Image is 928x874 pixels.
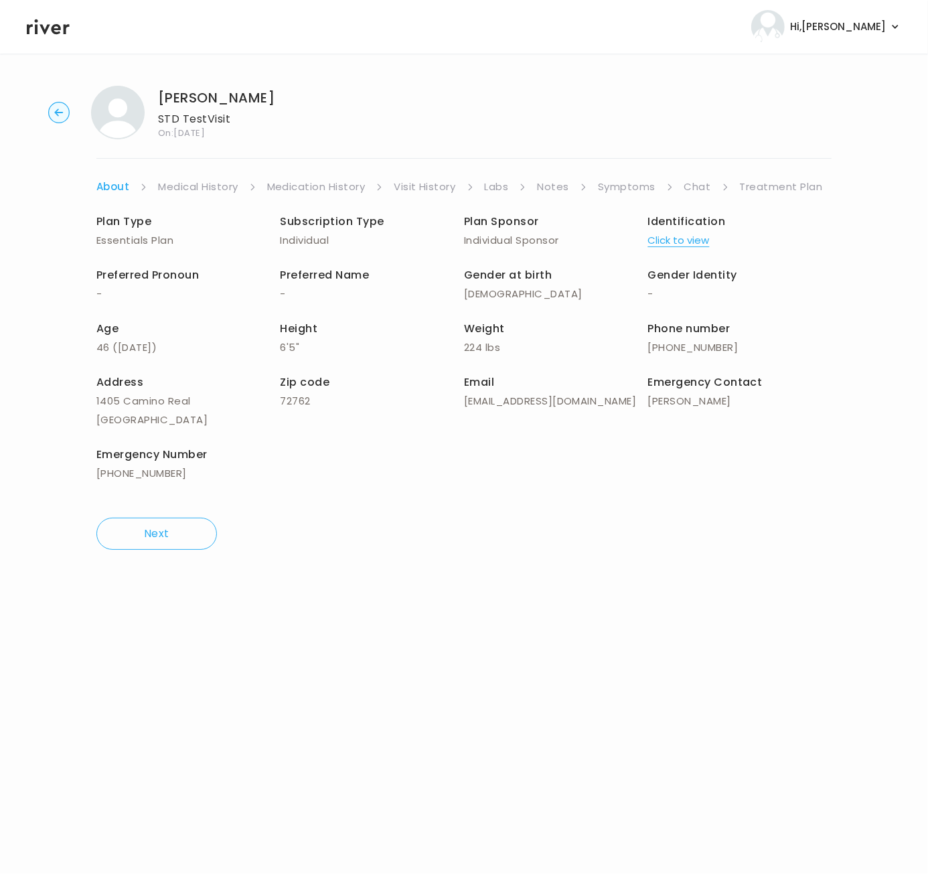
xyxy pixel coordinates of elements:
[91,86,145,139] img: Joshua Suttle
[648,267,737,283] span: Gender Identity
[96,411,281,429] p: [GEOGRAPHIC_DATA]
[281,374,330,390] span: Zip code
[281,231,465,250] p: Individual
[648,321,730,336] span: Phone number
[96,321,119,336] span: Age
[464,267,552,283] span: Gender at birth
[751,10,785,44] img: user avatar
[96,392,281,411] p: 1405 Camino Real
[464,321,505,336] span: Weight
[96,374,143,390] span: Address
[96,214,151,229] span: Plan Type
[158,177,238,196] a: Medical History
[464,214,539,229] span: Plan Sponsor
[158,88,275,107] h1: [PERSON_NAME]
[281,285,465,303] p: -
[648,338,832,357] p: [PHONE_NUMBER]
[281,338,465,357] p: 6'5"
[281,267,370,283] span: Preferred Name
[790,17,886,36] span: Hi, [PERSON_NAME]
[96,464,281,483] p: [PHONE_NUMBER]
[598,177,655,196] a: Symptoms
[537,177,568,196] a: Notes
[464,285,648,303] p: [DEMOGRAPHIC_DATA]
[740,177,823,196] a: Treatment Plan
[648,374,763,390] span: Emergency Contact
[751,10,901,44] button: user avatarHi,[PERSON_NAME]
[158,129,275,137] span: On: [DATE]
[485,177,509,196] a: Labs
[96,338,281,357] p: 46
[464,231,648,250] p: Individual Sponsor
[464,374,494,390] span: Email
[281,214,384,229] span: Subscription Type
[281,321,318,336] span: Height
[464,392,648,411] p: [EMAIL_ADDRESS][DOMAIN_NAME]
[112,340,157,354] span: ( [DATE] )
[96,231,281,250] p: Essentials Plan
[96,518,217,550] button: Next
[394,177,455,196] a: Visit History
[96,447,208,462] span: Emergency Number
[96,285,281,303] p: -
[684,177,711,196] a: Chat
[648,214,726,229] span: Identification
[281,392,465,411] p: 72762
[648,392,832,411] p: [PERSON_NAME]
[648,231,710,250] button: Click to view
[648,285,832,303] p: -
[158,110,275,129] p: STD Test Visit
[267,177,366,196] a: Medication History
[464,338,648,357] p: 224 lbs
[96,267,199,283] span: Preferred Pronoun
[96,177,129,196] a: About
